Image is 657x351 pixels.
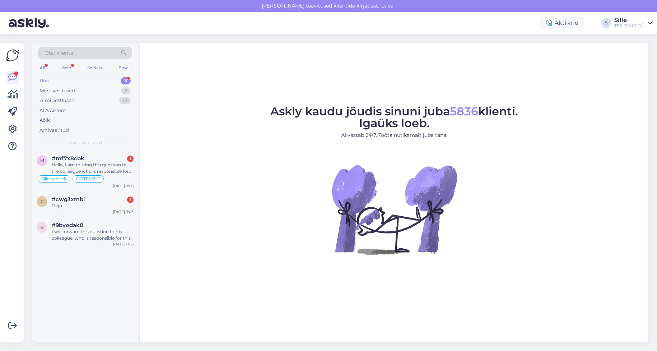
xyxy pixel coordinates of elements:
div: 12 [119,97,131,104]
div: Minu vestlused [39,87,75,94]
span: Sille suhtleb [41,177,67,181]
span: 9 [41,225,43,230]
span: 5836 [450,104,478,118]
span: #cwg3xmbi [52,196,85,203]
p: AI vastab 24/7. Tööta nutikamalt juba täna. [270,131,518,139]
span: Luba [379,3,396,9]
div: Socials [86,63,103,73]
div: Tiimi vestlused [39,97,75,104]
div: Sille [614,17,645,23]
div: Hello, I am routing this question to the colleague who is responsible for this topic. The reply m... [52,162,134,175]
span: Otsi kliente [45,49,73,57]
div: TEZ TOUR OÜ [614,23,645,29]
img: No Chat active [330,145,459,274]
div: Email [117,63,132,73]
div: Web [60,63,73,73]
div: Kõik [39,117,50,124]
span: #mf7x8cbk [52,155,84,162]
div: All [38,63,46,73]
span: m [40,158,44,163]
span: OOTELEHT [76,177,100,181]
div: [DATE] 9:03 [113,209,134,214]
div: 3 [121,77,131,84]
div: Aktiivne [540,17,584,29]
span: c [41,199,44,204]
div: S [601,18,611,28]
div: 1 [127,156,134,162]
div: I will forward this question to my colleague, who is responsible for this. The reply will be here... [52,228,134,241]
div: 1 [127,197,134,203]
a: SilleTEZ TOUR OÜ [614,17,653,29]
div: [DATE] 8:56 [113,241,134,247]
div: [DATE] 9:06 [113,183,134,189]
span: #9bvodak0 [52,222,83,228]
div: AI Assistent [39,107,66,114]
div: Olgu [52,203,134,209]
div: Uus [39,77,49,84]
div: Arhiveeritud [39,127,69,134]
div: 2 [121,87,131,94]
span: Askly kaudu jõudis sinuni juba klienti. Igaüks loeb. [270,104,518,130]
img: Askly Logo [6,49,19,62]
span: Uued vestlused [69,139,102,146]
